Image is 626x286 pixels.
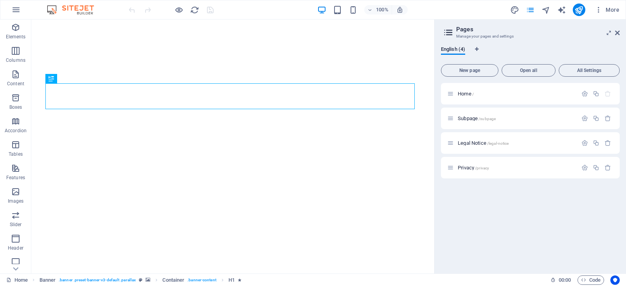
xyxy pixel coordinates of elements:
i: AI Writer [557,5,566,14]
span: New page [444,68,495,73]
button: More [592,4,622,16]
button: Click here to leave preview mode and continue editing [174,5,183,14]
span: 00 00 [559,275,571,285]
span: Click to open page [458,91,474,97]
button: Code [577,275,604,285]
span: Click to open page [458,115,496,121]
div: Privacy/privacy [455,165,577,170]
div: Duplicate [593,164,599,171]
div: Remove [604,140,611,146]
i: Design (Ctrl+Alt+Y) [510,5,519,14]
i: Navigator [541,5,550,14]
span: Open all [505,68,552,73]
p: Content [7,81,24,87]
span: /subpage [478,117,496,121]
button: reload [190,5,199,14]
p: Tables [9,151,23,157]
button: New page [441,64,498,77]
p: Slider [10,221,22,228]
button: Usercentrics [610,275,620,285]
span: Click to open page [458,140,509,146]
div: The startpage cannot be deleted [604,90,611,97]
button: Open all [502,64,556,77]
span: Click to open page [458,165,489,171]
p: Images [8,198,24,204]
span: More [595,6,619,14]
a: Click to cancel selection. Double-click to open Pages [6,275,28,285]
span: Click to select. Double-click to edit [162,275,184,285]
button: pages [526,5,535,14]
i: Reload page [190,5,199,14]
div: Duplicate [593,140,599,146]
div: Language Tabs [441,46,620,61]
p: Header [8,245,23,251]
div: Home/ [455,91,577,96]
div: Subpage/subpage [455,116,577,121]
h6: Session time [550,275,571,285]
p: Elements [6,34,26,40]
nav: breadcrumb [40,275,242,285]
div: Duplicate [593,90,599,97]
span: /legal-notice [487,141,509,146]
button: 100% [364,5,392,14]
button: design [510,5,520,14]
span: Click to select. Double-click to edit [40,275,56,285]
h3: Manage your pages and settings [456,33,604,40]
button: text_generator [557,5,567,14]
p: Boxes [9,104,22,110]
div: Settings [581,115,588,122]
div: Settings [581,140,588,146]
span: All Settings [562,68,616,73]
span: . banner-content [187,275,216,285]
i: On resize automatically adjust zoom level to fit chosen device. [396,6,403,13]
button: navigator [541,5,551,14]
span: Code [581,275,601,285]
h2: Pages [456,26,620,33]
span: / [472,92,474,96]
span: . banner .preset-banner-v3-default .parallax [59,275,136,285]
div: Remove [604,115,611,122]
span: Click to select. Double-click to edit [228,275,235,285]
div: Legal Notice/legal-notice [455,140,577,146]
i: Pages (Ctrl+Alt+S) [526,5,535,14]
i: Element contains an animation [238,278,241,282]
div: Duplicate [593,115,599,122]
p: Features [6,174,25,181]
p: Accordion [5,128,27,134]
i: This element is a customizable preset [139,278,142,282]
img: Editor Logo [45,5,104,14]
div: Settings [581,164,588,171]
button: publish [573,4,585,16]
span: : [564,277,565,283]
h6: 100% [376,5,389,14]
div: Settings [581,90,588,97]
button: All Settings [559,64,620,77]
p: Columns [6,57,25,63]
div: Remove [604,164,611,171]
i: This element contains a background [146,278,150,282]
span: English (4) [441,45,465,56]
i: Publish [574,5,583,14]
span: /privacy [475,166,489,170]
